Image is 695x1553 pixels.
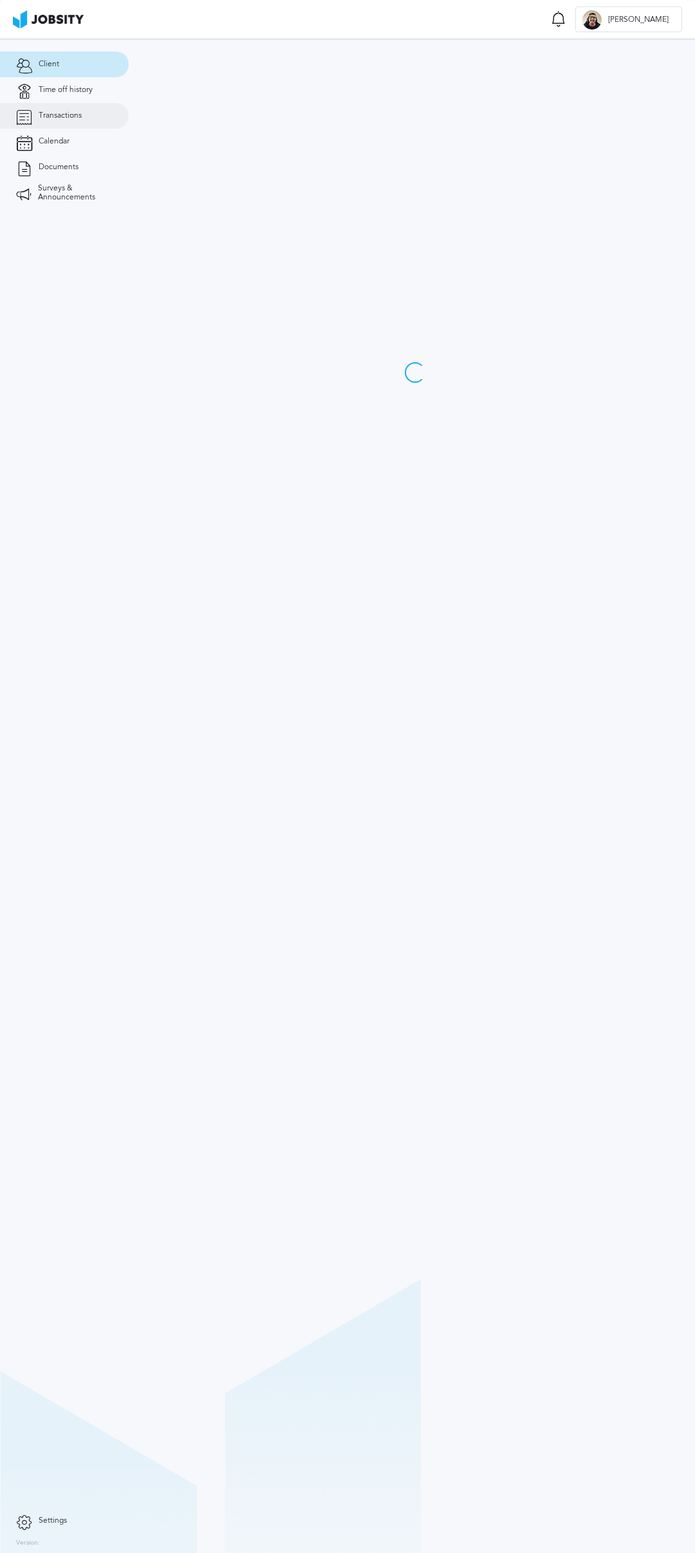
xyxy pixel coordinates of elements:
[38,184,113,202] span: Surveys & Announcements
[575,6,682,32] button: G[PERSON_NAME]
[39,163,79,172] span: Documents
[39,60,59,69] span: Client
[582,10,602,30] div: G
[602,15,675,24] span: [PERSON_NAME]
[39,86,93,95] span: Time off history
[39,137,69,146] span: Calendar
[39,111,82,120] span: Transactions
[39,1516,67,1525] span: Settings
[16,1539,40,1547] label: Version:
[13,10,84,28] img: ab4bad089aa723f57921c736e9817d99.png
